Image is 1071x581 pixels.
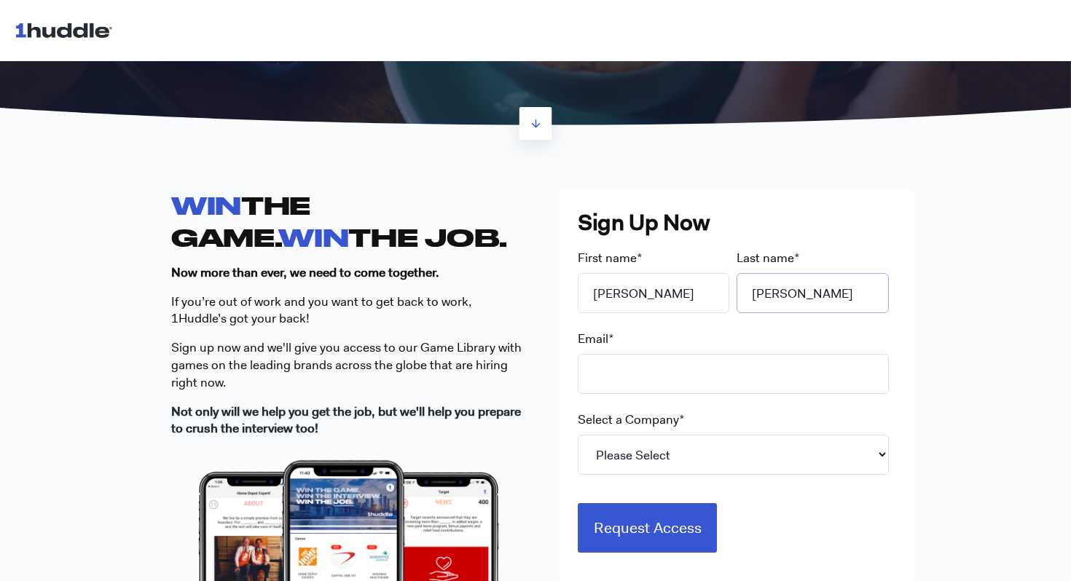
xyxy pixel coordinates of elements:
[171,264,439,280] strong: Now more than ever, we need to come together.
[578,411,679,427] span: Select a Company
[171,191,507,250] strong: THE GAME. THE JOB.
[278,223,348,251] span: WIN
[578,250,637,266] span: First name
[578,207,896,238] h3: Sign Up Now
[171,403,521,437] strong: Not only will we help you get the job, but we'll help you prepare to crush the interview too!
[578,503,718,553] input: Request Access
[171,339,526,391] p: S
[15,16,119,44] img: 1huddle
[737,250,794,266] span: Last name
[171,293,471,327] span: If you’re out of work and you want to get back to work, 1Huddle’s got your back!
[171,339,522,390] span: ign up now and we'll give you access to our Game Library with games on the leading brands across ...
[578,331,608,347] span: Email
[171,191,241,219] span: WIN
